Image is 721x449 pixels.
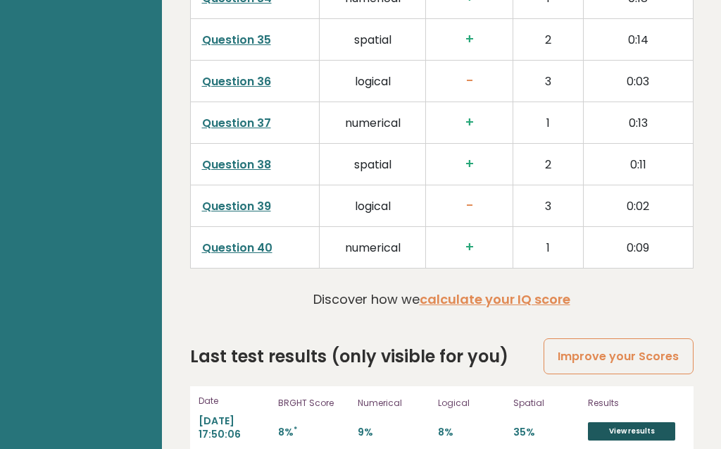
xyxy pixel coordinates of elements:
td: 0:11 [583,144,693,185]
td: numerical [320,227,425,269]
h3: + [437,156,502,173]
td: 1 [513,102,583,144]
a: Question 35 [202,32,271,48]
p: Logical [438,397,505,410]
td: 1 [513,227,583,269]
p: BRGHT Score [278,397,349,410]
td: spatial [320,144,425,185]
a: Question 39 [202,198,271,214]
a: Question 40 [202,240,272,256]
td: logical [320,61,425,102]
td: numerical [320,102,425,144]
td: 0:13 [583,102,693,144]
td: 0:03 [583,61,693,102]
td: 3 [513,61,583,102]
td: 2 [513,144,583,185]
a: Question 36 [202,73,271,90]
p: 9% [358,426,429,439]
td: 0:14 [583,19,693,61]
td: 2 [513,19,583,61]
a: Improve your Scores [544,338,693,374]
h3: - [437,73,502,90]
p: Numerical [358,397,429,410]
a: Question 38 [202,156,271,173]
p: Results [588,397,684,410]
p: 35% [513,426,579,439]
p: 8% [438,426,505,439]
h3: + [437,240,502,256]
p: Spatial [513,397,579,410]
p: [DATE] 17:50:06 [199,414,270,441]
td: 0:02 [583,185,693,227]
p: 8% [278,426,349,439]
h3: + [437,115,502,131]
td: spatial [320,19,425,61]
h3: + [437,32,502,48]
h2: Last test results (only visible for you) [190,344,508,369]
a: Question 37 [202,115,271,131]
a: View results [588,422,675,441]
a: calculate your IQ score [420,290,570,308]
td: logical [320,185,425,227]
p: Date [199,395,270,407]
td: 3 [513,185,583,227]
h3: - [437,198,502,214]
td: 0:09 [583,227,693,269]
p: Discover how we [313,290,570,309]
